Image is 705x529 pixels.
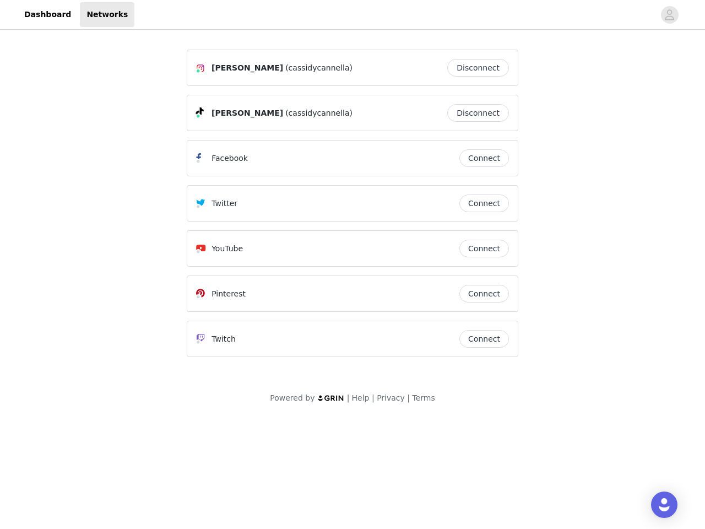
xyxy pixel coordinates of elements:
[372,393,375,402] span: |
[211,333,236,345] p: Twitch
[211,243,243,255] p: YouTube
[285,107,352,119] span: (cassidycannella)
[196,64,205,73] img: Instagram Icon
[80,2,134,27] a: Networks
[459,285,509,303] button: Connect
[407,393,410,402] span: |
[211,62,283,74] span: [PERSON_NAME]
[459,240,509,257] button: Connect
[377,393,405,402] a: Privacy
[447,104,509,122] button: Disconnect
[317,395,345,402] img: logo
[211,288,246,300] p: Pinterest
[211,107,283,119] span: [PERSON_NAME]
[651,492,677,518] div: Open Intercom Messenger
[459,330,509,348] button: Connect
[459,195,509,212] button: Connect
[211,198,237,209] p: Twitter
[459,149,509,167] button: Connect
[352,393,370,402] a: Help
[211,153,248,164] p: Facebook
[347,393,350,402] span: |
[412,393,435,402] a: Terms
[447,59,509,77] button: Disconnect
[18,2,78,27] a: Dashboard
[270,393,314,402] span: Powered by
[285,62,352,74] span: (cassidycannella)
[664,6,675,24] div: avatar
